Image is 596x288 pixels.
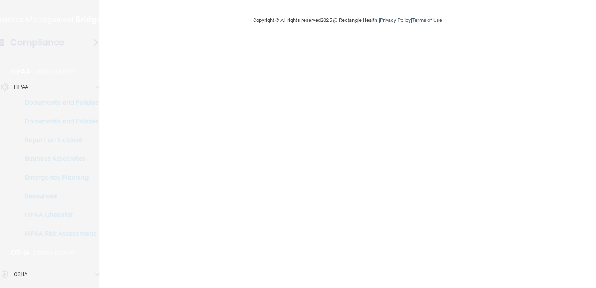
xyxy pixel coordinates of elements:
[34,248,75,257] p: Learn More!
[14,82,28,92] p: HIPAA
[5,192,112,200] p: Resources
[10,37,64,48] h4: Compliance
[5,117,112,125] p: Documents and Policies
[5,174,112,181] p: Emergency Planning
[14,270,27,279] p: OSHA
[11,248,30,257] p: OSHA
[11,67,30,76] p: HIPAA
[5,155,112,163] p: Business Associates
[5,230,112,238] p: HIPAA Risk Assessment
[5,211,112,219] p: HIPAA Checklist
[34,67,76,76] p: Learn More!
[412,17,442,23] a: Terms of Use
[380,17,411,23] a: Privacy Policy
[5,136,112,144] p: Report an Incident
[205,8,490,33] div: Copyright © All rights reserved 2025 @ Rectangle Health | |
[5,99,112,107] p: Documents and Policies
